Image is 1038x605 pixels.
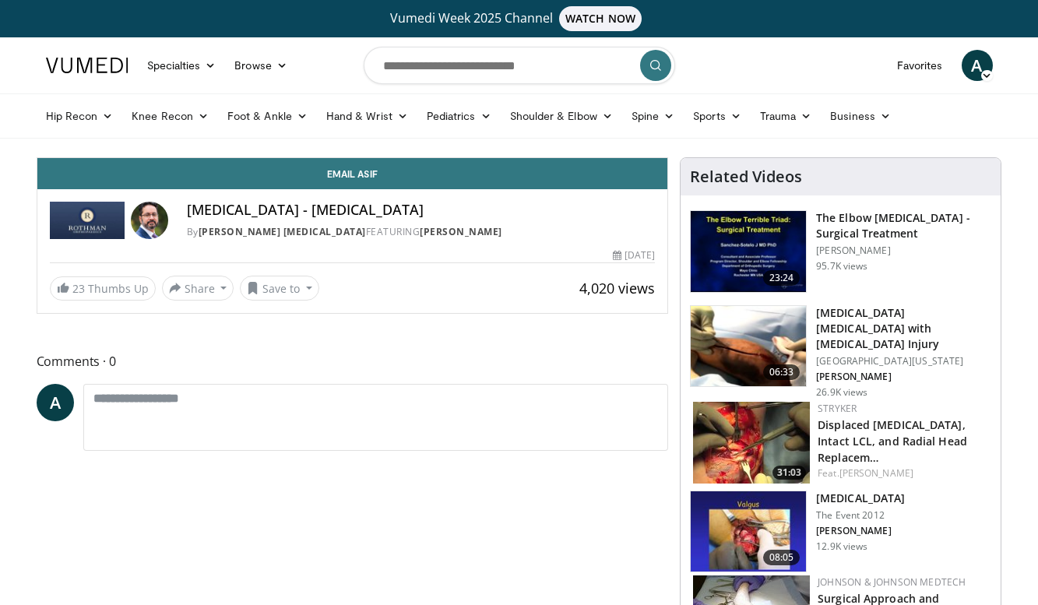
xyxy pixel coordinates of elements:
a: A [37,384,74,421]
img: Rothman Hand Surgery [50,202,125,239]
a: [PERSON_NAME] [420,225,502,238]
span: Comments 0 [37,351,669,371]
span: 31:03 [772,466,806,480]
span: 23 [72,281,85,296]
a: A [962,50,993,81]
button: Share [162,276,234,301]
span: 08:05 [763,550,800,565]
p: 95.7K views [816,260,867,273]
button: Save to [240,276,319,301]
a: Foot & Ankle [218,100,317,132]
span: 06:33 [763,364,800,380]
p: [PERSON_NAME] [816,371,991,383]
a: Business [821,100,900,132]
a: Vumedi Week 2025 ChannelWATCH NOW [48,6,990,31]
img: 50ed86c0-b980-42f8-a53c-a0571029cf63.150x105_q85_crop-smart_upscale.jpg [693,402,810,484]
a: Stryker [818,402,857,415]
a: Favorites [888,50,952,81]
a: Spine [622,100,684,132]
a: Knee Recon [122,100,218,132]
p: [PERSON_NAME] [816,525,905,537]
a: 23 Thumbs Up [50,276,156,301]
a: Shoulder & Elbow [501,100,622,132]
p: The Event 2012 [816,509,905,522]
div: By FEATURING [187,225,656,239]
a: [PERSON_NAME] [839,466,913,480]
h3: The Elbow [MEDICAL_DATA] - Surgical Treatment [816,210,991,241]
span: WATCH NOW [559,6,642,31]
img: VuMedi Logo [46,58,128,73]
a: Browse [225,50,297,81]
h3: [MEDICAL_DATA] [MEDICAL_DATA] with [MEDICAL_DATA] Injury [816,305,991,352]
a: Displaced [MEDICAL_DATA], Intact LCL, and Radial Head Replacem… [818,417,967,465]
a: 23:24 The Elbow [MEDICAL_DATA] - Surgical Treatment [PERSON_NAME] 95.7K views [690,210,991,293]
a: 31:03 [693,402,810,484]
a: Trauma [751,100,822,132]
p: [PERSON_NAME] [816,244,991,257]
p: 12.9K views [816,540,867,553]
p: 26.9K views [816,386,867,399]
a: Pediatrics [417,100,501,132]
div: [DATE] [613,248,655,262]
a: Sports [684,100,751,132]
span: 23:24 [763,270,800,286]
a: Hip Recon [37,100,123,132]
a: Johnson & Johnson MedTech [818,575,966,589]
div: Feat. [818,466,988,480]
a: Hand & Wrist [317,100,417,132]
h4: Related Videos [690,167,802,186]
img: Avatar [131,202,168,239]
img: 76186_0000_3.png.150x105_q85_crop-smart_upscale.jpg [691,306,806,387]
h3: [MEDICAL_DATA] [816,491,905,506]
a: 08:05 [MEDICAL_DATA] The Event 2012 [PERSON_NAME] 12.9K views [690,491,991,573]
a: [PERSON_NAME] [MEDICAL_DATA] [199,225,366,238]
h4: [MEDICAL_DATA] - [MEDICAL_DATA] [187,202,656,219]
a: Email Asif [37,158,668,189]
input: Search topics, interventions [364,47,675,84]
span: 4,020 views [579,279,655,297]
p: [GEOGRAPHIC_DATA][US_STATE] [816,355,991,368]
a: Specialties [138,50,226,81]
img: heCDP4pTuni5z6vX4xMDoxOmtxOwKG7D_1.150x105_q85_crop-smart_upscale.jpg [691,491,806,572]
img: 162531_0000_1.png.150x105_q85_crop-smart_upscale.jpg [691,211,806,292]
a: 06:33 [MEDICAL_DATA] [MEDICAL_DATA] with [MEDICAL_DATA] Injury [GEOGRAPHIC_DATA][US_STATE] [PERSO... [690,305,991,399]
